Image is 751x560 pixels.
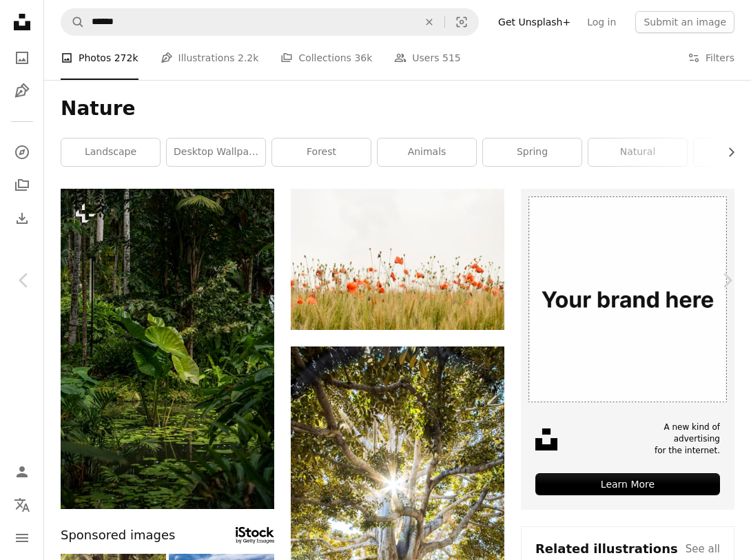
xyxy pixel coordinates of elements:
[167,138,265,166] a: desktop wallpaper
[414,9,444,35] button: Clear
[8,205,36,232] a: Download History
[490,11,579,33] a: Get Unsplash+
[61,8,479,36] form: Find visuals sitewide
[280,36,372,80] a: Collections 36k
[354,50,372,65] span: 36k
[291,500,504,512] a: sun light passing through green leafed tree
[521,189,734,510] a: A new kind of advertisingfor the internet.Learn More
[535,473,720,495] div: Learn More
[8,172,36,199] a: Collections
[161,36,259,80] a: Illustrations 2.2k
[238,50,258,65] span: 2.2k
[521,189,734,402] img: file-1635990775102-c9800842e1cdimage
[8,138,36,166] a: Explore
[688,36,734,80] button: Filters
[8,458,36,486] a: Log in / Sign up
[61,138,160,166] a: landscape
[8,491,36,519] button: Language
[588,138,687,166] a: natural
[483,138,582,166] a: spring
[579,11,624,33] a: Log in
[703,214,751,346] a: Next
[535,541,678,557] h4: Related illustrations
[61,96,734,121] h1: Nature
[719,138,734,166] button: scroll list to the right
[61,342,274,355] a: a lush green forest filled with lots of trees
[61,9,85,35] button: Search Unsplash
[535,428,557,450] img: file-1631678316303-ed18b8b5cb9cimage
[272,138,371,166] a: forest
[291,253,504,265] a: orange flowers
[445,9,478,35] button: Visual search
[8,524,36,552] button: Menu
[8,44,36,72] a: Photos
[378,138,476,166] a: animals
[442,50,461,65] span: 515
[61,189,274,509] img: a lush green forest filled with lots of trees
[394,36,460,80] a: Users 515
[635,11,734,33] button: Submit an image
[61,526,175,546] span: Sponsored images
[686,541,720,557] a: See all
[635,422,720,456] span: A new kind of advertising for the internet.
[291,189,504,330] img: orange flowers
[8,77,36,105] a: Illustrations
